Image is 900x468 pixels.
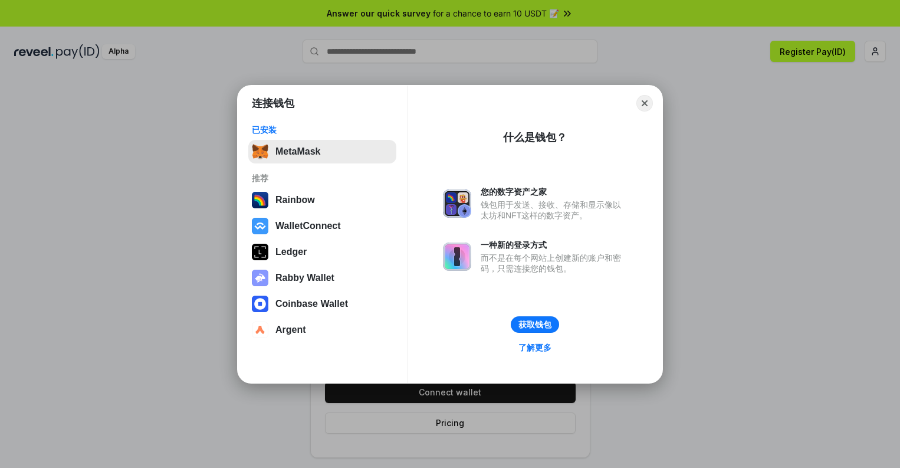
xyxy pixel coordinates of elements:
button: Ledger [248,240,396,264]
div: 而不是在每个网站上创建新的账户和密码，只需连接您的钱包。 [481,253,627,274]
img: svg+xml,%3Csvg%20width%3D%2228%22%20height%3D%2228%22%20viewBox%3D%220%200%2028%2028%22%20fill%3D... [252,296,268,312]
div: MetaMask [275,146,320,157]
button: 获取钱包 [511,316,559,333]
div: 一种新的登录方式 [481,240,627,250]
img: svg+xml,%3Csvg%20fill%3D%22none%22%20height%3D%2233%22%20viewBox%3D%220%200%2035%2033%22%20width%... [252,143,268,160]
button: MetaMask [248,140,396,163]
div: Ledger [275,247,307,257]
img: svg+xml,%3Csvg%20xmlns%3D%22http%3A%2F%2Fwww.w3.org%2F2000%2Fsvg%22%20fill%3D%22none%22%20viewBox... [443,243,471,271]
button: Close [636,95,653,112]
div: 获取钱包 [518,319,551,330]
div: 推荐 [252,173,393,184]
div: Coinbase Wallet [275,299,348,309]
div: WalletConnect [275,221,341,231]
img: svg+xml,%3Csvg%20width%3D%2228%22%20height%3D%2228%22%20viewBox%3D%220%200%2028%2028%22%20fill%3D... [252,322,268,338]
div: Rabby Wallet [275,273,334,283]
img: svg+xml,%3Csvg%20xmlns%3D%22http%3A%2F%2Fwww.w3.org%2F2000%2Fsvg%22%20fill%3D%22none%22%20viewBox... [252,270,268,286]
a: 了解更多 [511,340,559,355]
img: svg+xml,%3Csvg%20xmlns%3D%22http%3A%2F%2Fwww.w3.org%2F2000%2Fsvg%22%20fill%3D%22none%22%20viewBox... [443,189,471,218]
h1: 连接钱包 [252,96,294,110]
button: Coinbase Wallet [248,292,396,316]
button: WalletConnect [248,214,396,238]
button: Argent [248,318,396,342]
img: svg+xml,%3Csvg%20width%3D%2228%22%20height%3D%2228%22%20viewBox%3D%220%200%2028%2028%22%20fill%3D... [252,218,268,234]
img: svg+xml,%3Csvg%20width%3D%22120%22%20height%3D%22120%22%20viewBox%3D%220%200%20120%20120%22%20fil... [252,192,268,208]
div: 您的数字资产之家 [481,186,627,197]
button: Rabby Wallet [248,266,396,290]
div: 了解更多 [518,342,551,353]
div: 已安装 [252,125,393,135]
div: 什么是钱包？ [503,130,567,145]
div: 钱包用于发送、接收、存储和显示像以太坊和NFT这样的数字资产。 [481,199,627,221]
div: Argent [275,325,306,335]
div: Rainbow [275,195,315,205]
button: Rainbow [248,188,396,212]
img: svg+xml,%3Csvg%20xmlns%3D%22http%3A%2F%2Fwww.w3.org%2F2000%2Fsvg%22%20width%3D%2228%22%20height%3... [252,244,268,260]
